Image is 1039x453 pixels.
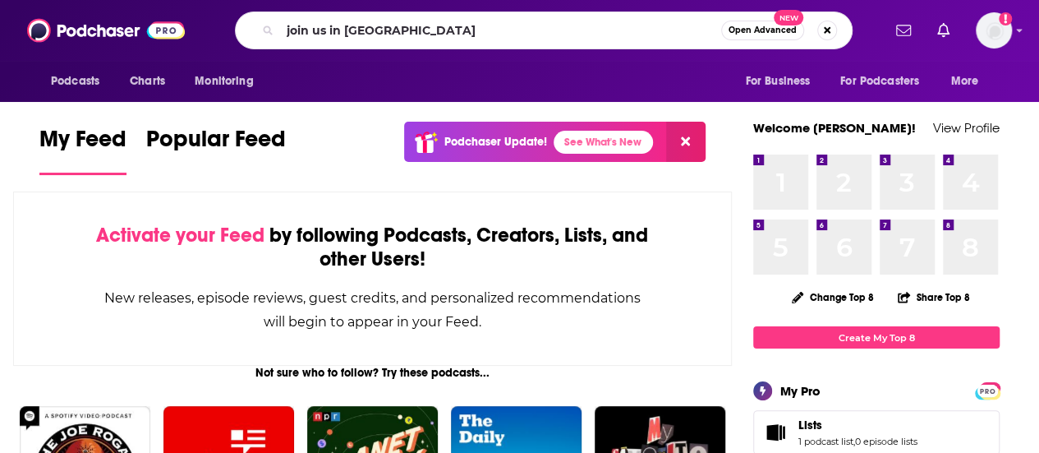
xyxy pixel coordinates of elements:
[13,366,732,380] div: Not sure who to follow? Try these podcasts...
[39,125,126,163] span: My Feed
[729,26,797,35] span: Open Advanced
[753,120,916,136] a: Welcome [PERSON_NAME]!
[774,10,803,25] span: New
[830,66,943,97] button: open menu
[183,66,274,97] button: open menu
[235,12,853,49] div: Search podcasts, credits, & more...
[940,66,1000,97] button: open menu
[853,436,855,447] span: ,
[840,70,919,93] span: For Podcasters
[976,12,1012,49] span: Logged in as mdekoning
[977,385,997,397] span: PRO
[855,436,917,447] a: 0 episode lists
[976,12,1012,49] img: User Profile
[951,70,979,93] span: More
[753,326,1000,349] a: Create My Top 8
[96,223,264,247] span: Activate your Feed
[96,286,649,334] div: New releases, episode reviews, guest credits, and personalized recommendations will begin to appe...
[759,421,792,444] a: Lists
[798,418,822,432] span: Lists
[146,125,286,163] span: Popular Feed
[39,125,126,175] a: My Feed
[146,125,286,175] a: Popular Feed
[39,66,121,97] button: open menu
[780,383,821,399] div: My Pro
[280,17,721,44] input: Search podcasts, credits, & more...
[27,15,185,46] img: Podchaser - Follow, Share and Rate Podcasts
[733,66,830,97] button: open menu
[798,418,917,432] a: Lists
[977,384,997,396] a: PRO
[976,12,1012,49] button: Show profile menu
[931,16,956,44] a: Show notifications dropdown
[890,16,917,44] a: Show notifications dropdown
[96,224,649,271] div: by following Podcasts, Creators, Lists, and other Users!
[798,436,853,447] a: 1 podcast list
[782,287,884,307] button: Change Top 8
[897,281,971,313] button: Share Top 8
[554,131,653,154] a: See What's New
[444,135,547,149] p: Podchaser Update!
[195,70,253,93] span: Monitoring
[933,120,1000,136] a: View Profile
[130,70,165,93] span: Charts
[51,70,99,93] span: Podcasts
[119,66,175,97] a: Charts
[999,12,1012,25] svg: Add a profile image
[745,70,810,93] span: For Business
[721,21,804,40] button: Open AdvancedNew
